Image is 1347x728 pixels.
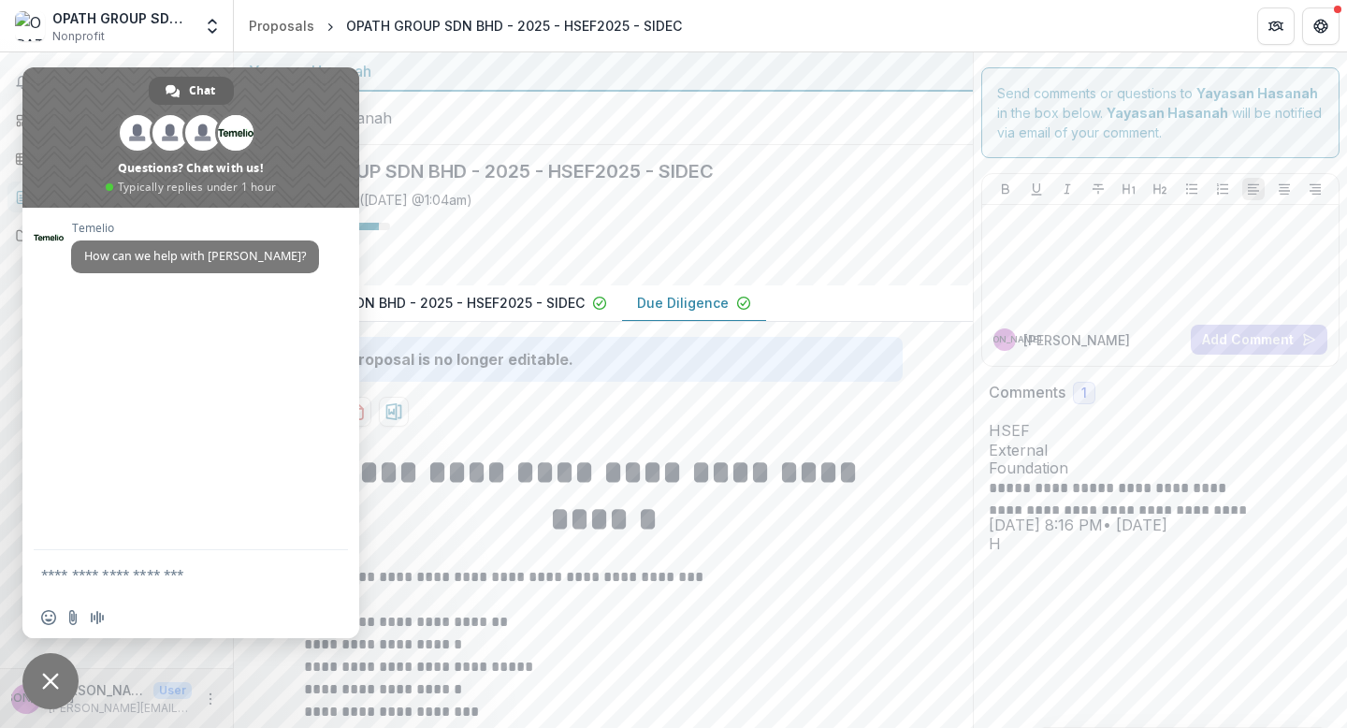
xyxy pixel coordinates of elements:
div: OPATH GROUP SDN BHD [52,8,192,28]
a: Tasks [7,143,225,174]
button: Strike [1087,178,1109,200]
div: HSEF [989,536,1332,551]
a: Dashboard [7,105,225,136]
div: Send comments or questions to in the box below. will be notified via email of your comment. [981,67,1340,158]
div: Chat [149,77,234,105]
button: Bullet List [1180,178,1203,200]
textarea: Compose your message... [41,566,299,583]
button: Open entity switcher [199,7,225,45]
button: Align Right [1304,178,1326,200]
button: Add Comment [1191,325,1327,355]
div: Proposals [249,16,314,36]
span: External [989,442,1332,459]
a: Proposals [241,12,322,39]
h2: OPATH GROUP SDN BHD - 2025 - HSEF2025 - SIDEC [249,160,928,182]
nav: breadcrumb [241,12,689,39]
img: OPATH GROUP SDN BHD [15,11,45,41]
span: Temelio [71,222,319,235]
a: Documents [7,220,225,251]
span: How can we help with [PERSON_NAME]? [84,248,306,264]
span: Foundation [989,459,1332,477]
div: Proposal is no longer editable. [349,348,573,371]
div: OPATH GROUP SDN BHD - 2025 - HSEF2025 - SIDEC [346,16,682,36]
span: Insert an emoji [41,610,56,625]
span: 1 [1081,386,1087,401]
button: Notifications [7,67,225,97]
p: [PERSON_NAME][EMAIL_ADDRESS][DOMAIN_NAME] [49,700,192,717]
button: Heading 1 [1118,178,1140,200]
button: Ordered List [1211,178,1234,200]
a: Proposals [7,182,225,212]
button: More [199,688,222,710]
button: Underline [1025,178,1048,200]
button: Align Left [1242,178,1265,200]
button: Partners [1257,7,1295,45]
span: Send a file [65,610,80,625]
p: HSEF [989,419,1332,442]
p: [PERSON_NAME] [1023,330,1130,350]
button: Bold [994,178,1017,200]
button: Get Help [1302,7,1340,45]
span: Nonprofit [52,28,105,45]
p: [PERSON_NAME] [PERSON_NAME] [49,680,146,700]
h2: Comments [989,384,1065,401]
span: Chat [189,77,215,105]
div: Close chat [22,653,79,709]
p: OPATH GROUP SDN BHD - 2025 - HSEF2025 - SIDEC [249,293,585,313]
button: Align Center [1273,178,1296,200]
button: download-proposal [379,397,409,427]
p: User [153,682,192,699]
button: Italicize [1056,178,1079,200]
div: Yayasan Hasanah [249,60,958,82]
div: Saved [DATE] ( [DATE] @ 1:04am ) [275,190,472,210]
p: [DATE] 8:16 PM • [DATE] [989,514,1332,536]
button: Heading 2 [1149,178,1171,200]
strong: Yayasan Hasanah [1107,105,1228,121]
div: Jeff Chua OPACK [967,335,1042,344]
span: Audio message [90,610,105,625]
p: Due Diligence [637,293,729,313]
strong: Yayasan Hasanah [1196,85,1318,101]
